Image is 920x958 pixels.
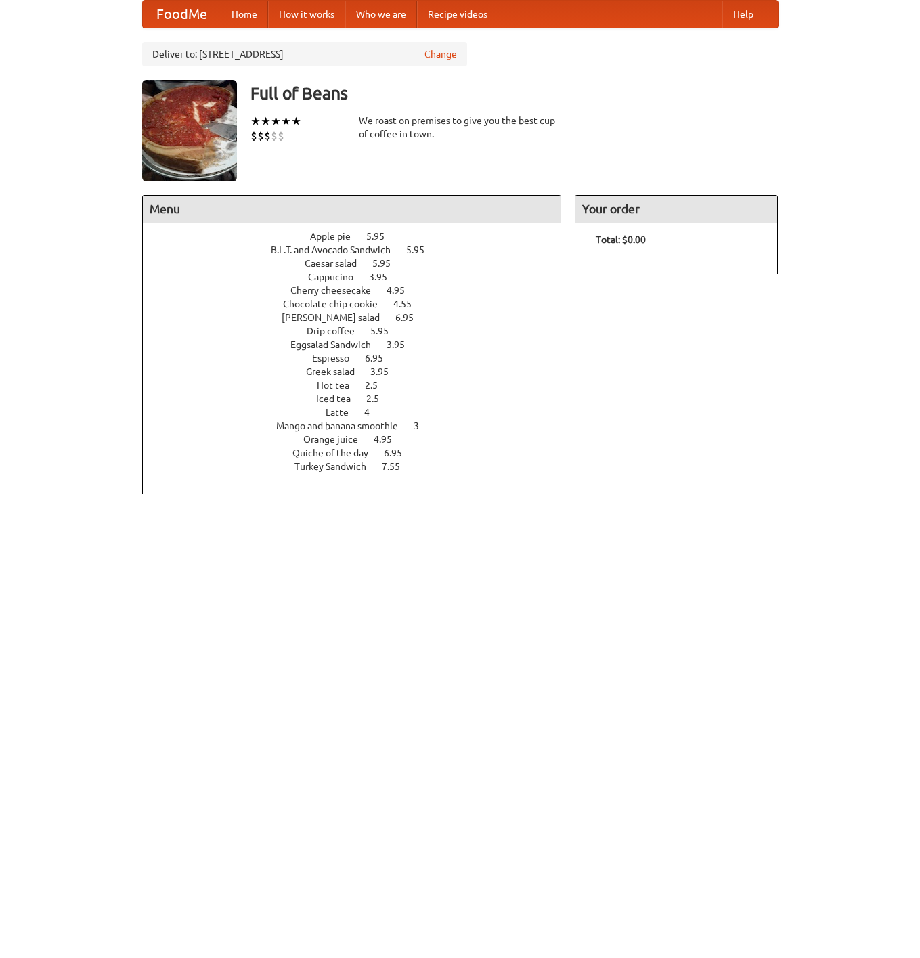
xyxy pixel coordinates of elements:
span: Orange juice [303,434,372,445]
span: 3.95 [370,366,402,377]
a: FoodMe [143,1,221,28]
li: $ [264,129,271,144]
li: ★ [271,114,281,129]
li: $ [250,129,257,144]
span: 5.95 [366,231,398,242]
li: $ [278,129,284,144]
li: ★ [250,114,261,129]
li: ★ [261,114,271,129]
a: Iced tea 2.5 [316,393,404,404]
h4: Your order [575,196,777,223]
span: Iced tea [316,393,364,404]
span: 6.95 [395,312,427,323]
span: Cherry cheesecake [290,285,385,296]
span: 6.95 [384,448,416,458]
a: Who we are [345,1,417,28]
li: $ [257,129,264,144]
a: Mango and banana smoothie 3 [276,420,444,431]
a: Turkey Sandwich 7.55 [294,461,425,472]
a: How it works [268,1,345,28]
a: Help [722,1,764,28]
span: Cappucino [308,271,367,282]
a: [PERSON_NAME] salad 6.95 [282,312,439,323]
img: angular.jpg [142,80,237,181]
span: 6.95 [365,353,397,364]
span: Hot tea [317,380,363,391]
h3: Full of Beans [250,80,779,107]
span: Apple pie [310,231,364,242]
span: Eggsalad Sandwich [290,339,385,350]
li: ★ [281,114,291,129]
span: 4.95 [374,434,406,445]
a: Home [221,1,268,28]
span: Espresso [312,353,363,364]
span: 4.95 [387,285,418,296]
a: Eggsalad Sandwich 3.95 [290,339,430,350]
span: 5.95 [372,258,404,269]
span: 5.95 [406,244,438,255]
a: B.L.T. and Avocado Sandwich 5.95 [271,244,450,255]
span: Drip coffee [307,326,368,336]
a: Latte 4 [326,407,395,418]
h4: Menu [143,196,561,223]
span: 5.95 [370,326,402,336]
b: Total: $0.00 [596,234,646,245]
a: Chocolate chip cookie 4.55 [283,299,437,309]
span: B.L.T. and Avocado Sandwich [271,244,404,255]
span: [PERSON_NAME] salad [282,312,393,323]
span: 3.95 [387,339,418,350]
span: 7.55 [382,461,414,472]
a: Orange juice 4.95 [303,434,417,445]
span: Mango and banana smoothie [276,420,412,431]
a: Caesar salad 5.95 [305,258,416,269]
a: Drip coffee 5.95 [307,326,414,336]
a: Cappucino 3.95 [308,271,412,282]
span: Greek salad [306,366,368,377]
span: Latte [326,407,362,418]
span: Caesar salad [305,258,370,269]
li: $ [271,129,278,144]
a: Hot tea 2.5 [317,380,403,391]
span: Quiche of the day [292,448,382,458]
a: Espresso 6.95 [312,353,408,364]
a: Apple pie 5.95 [310,231,410,242]
a: Cherry cheesecake 4.95 [290,285,430,296]
span: 3 [414,420,433,431]
span: Turkey Sandwich [294,461,380,472]
a: Greek salad 3.95 [306,366,414,377]
li: ★ [291,114,301,129]
a: Recipe videos [417,1,498,28]
a: Quiche of the day 6.95 [292,448,427,458]
span: 2.5 [366,393,393,404]
div: We roast on premises to give you the best cup of coffee in town. [359,114,562,141]
div: Deliver to: [STREET_ADDRESS] [142,42,467,66]
span: 3.95 [369,271,401,282]
span: 4 [364,407,383,418]
a: Change [424,47,457,61]
span: 2.5 [365,380,391,391]
span: Chocolate chip cookie [283,299,391,309]
span: 4.55 [393,299,425,309]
